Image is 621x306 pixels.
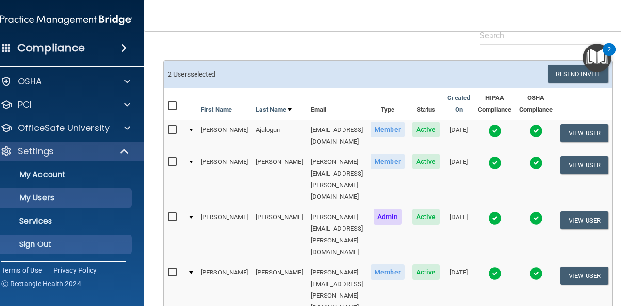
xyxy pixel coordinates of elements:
[560,267,608,285] button: View User
[252,152,307,207] td: [PERSON_NAME]
[17,41,85,55] h4: Compliance
[18,99,32,111] p: PCI
[447,92,470,115] a: Created On
[371,154,405,169] span: Member
[367,88,409,120] th: Type
[560,124,608,142] button: View User
[187,70,191,78] span: s
[371,264,405,280] span: Member
[252,207,307,262] td: [PERSON_NAME]
[529,211,543,225] img: tick.e7d51cea.svg
[168,71,381,78] h6: 2 User selected
[0,122,130,134] a: OfficeSafe University
[488,267,502,280] img: tick.e7d51cea.svg
[529,124,543,138] img: tick.e7d51cea.svg
[607,49,611,62] div: 2
[18,122,110,134] p: OfficeSafe University
[201,104,232,115] a: First Name
[443,207,474,262] td: [DATE]
[252,120,307,152] td: Ajalogun
[488,211,502,225] img: tick.e7d51cea.svg
[572,239,609,276] iframe: Drift Widget Chat Controller
[548,65,608,83] button: Resend Invite
[583,44,611,72] button: Open Resource Center, 2 new notifications
[18,76,42,87] p: OSHA
[307,120,367,152] td: [EMAIL_ADDRESS][DOMAIN_NAME]
[412,264,440,280] span: Active
[488,156,502,170] img: tick.e7d51cea.svg
[560,211,608,229] button: View User
[480,27,594,45] input: Search
[0,10,132,30] img: PMB logo
[474,88,515,120] th: HIPAA Compliance
[197,207,252,262] td: [PERSON_NAME]
[374,209,402,225] span: Admin
[307,207,367,262] td: [PERSON_NAME][EMAIL_ADDRESS][PERSON_NAME][DOMAIN_NAME]
[488,124,502,138] img: tick.e7d51cea.svg
[515,88,556,120] th: OSHA Compliance
[197,152,252,207] td: [PERSON_NAME]
[529,156,543,170] img: tick.e7d51cea.svg
[0,99,130,111] a: PCI
[307,152,367,207] td: [PERSON_NAME][EMAIL_ADDRESS][PERSON_NAME][DOMAIN_NAME]
[529,267,543,280] img: tick.e7d51cea.svg
[53,265,97,275] a: Privacy Policy
[412,209,440,225] span: Active
[443,120,474,152] td: [DATE]
[560,156,608,174] button: View User
[1,265,42,275] a: Terms of Use
[371,122,405,137] span: Member
[409,88,444,120] th: Status
[1,279,81,289] span: Ⓒ Rectangle Health 2024
[412,154,440,169] span: Active
[412,122,440,137] span: Active
[0,145,130,157] a: Settings
[256,104,292,115] a: Last Name
[443,152,474,207] td: [DATE]
[197,120,252,152] td: [PERSON_NAME]
[0,76,130,87] a: OSHA
[18,145,54,157] p: Settings
[307,88,367,120] th: Email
